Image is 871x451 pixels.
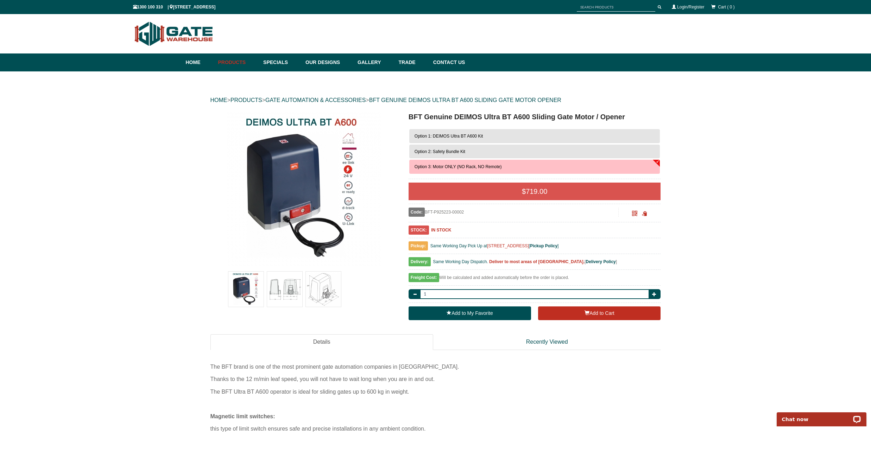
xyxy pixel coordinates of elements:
button: Add to Cart [538,306,661,320]
a: Delivery Policy [586,259,616,264]
div: > > > [210,89,661,112]
img: BFT Genuine DEIMOS Ultra BT A600 Sliding Gate Motor / Opener [267,272,302,307]
div: Will be calculated and added automatically before the order is placed. [409,273,661,286]
div: The BFT brand is one of the most prominent gate automation companies in [GEOGRAPHIC_DATA]. [210,361,661,373]
img: BFT Genuine DEIMOS Ultra BT A600 Sliding Gate Motor / Opener [306,272,341,307]
a: [STREET_ADDRESS] [487,243,529,248]
a: Add to My Favorite [409,306,531,320]
span: 719.00 [526,188,547,195]
a: Trade [395,53,429,71]
b: IN STOCK [431,228,451,233]
a: Login/Register [677,5,704,9]
a: BFT Genuine DEIMOS Ultra BT A600 Sliding Gate Motor / Opener - Option 3: Motor ONLY (NO Rack, NO ... [211,112,397,266]
span: Option 2: Safety Bundle Kit [415,149,465,154]
b: Deliver to most areas of [GEOGRAPHIC_DATA]. [489,259,585,264]
a: Details [210,334,433,350]
a: Pickup Policy [530,243,557,248]
a: Home [186,53,215,71]
span: Option 3: Motor ONLY (NO Rack, NO Remote) [415,164,502,169]
iframe: LiveChat chat widget [772,404,871,426]
button: Option 3: Motor ONLY (NO Rack, NO Remote) [409,160,660,174]
a: BFT GENUINE DEIMOS ULTRA BT A600 SLIDING GATE MOTOR OPENER [369,97,561,103]
div: Thanks to the 12 m/min leaf speed, you will not have to wait long when you are in and out. [210,373,661,385]
span: Click to copy the URL [642,211,647,216]
span: Code: [409,208,425,217]
span: Same Working Day Pick Up at [ ] [430,243,559,248]
span: Option 1: DEIMOS Ultra BT A600 Kit [415,134,483,139]
div: The BFT Ultra BT A600 operator is ideal for sliding gates up to 600 kg in weight. [210,386,661,398]
span: Same Working Day Dispatch. [433,259,488,264]
div: [ ] [409,258,661,270]
button: Option 2: Safety Bundle Kit [409,145,660,159]
h1: BFT Genuine DEIMOS Ultra BT A600 Sliding Gate Motor / Opener [409,112,661,122]
a: Specials [260,53,302,71]
img: BFT Genuine DEIMOS Ultra BT A600 Sliding Gate Motor / Opener [228,272,264,307]
div: this type of limit switch ensures safe and precise installations in any ambient condition. [210,423,661,435]
a: Gallery [354,53,395,71]
div: BFT-P925223-00002 [409,208,619,217]
span: Pickup: [409,241,428,250]
a: PRODUCTS [231,97,262,103]
a: Contact Us [430,53,465,71]
a: GATE AUTOMATION & ACCESSORIES [265,97,366,103]
button: Option 1: DEIMOS Ultra BT A600 Kit [409,129,660,143]
input: SEARCH PRODUCTS [577,3,655,12]
a: Our Designs [302,53,354,71]
span: Freight Cost: [409,273,439,282]
a: Recently Viewed [433,334,661,350]
span: Magnetic limit switches: [210,413,275,419]
span: STOCK: [409,225,429,235]
a: Products [215,53,260,71]
img: Gate Warehouse [133,18,215,50]
span: 1300 100 310 | [STREET_ADDRESS] [133,5,216,9]
span: Delivery: [409,257,431,266]
img: BFT Genuine DEIMOS Ultra BT A600 Sliding Gate Motor / Opener - Option 3: Motor ONLY (NO Rack, NO ... [227,112,381,266]
div: $ [409,183,661,200]
a: Click to enlarge and scan to share. [632,212,637,217]
a: HOME [210,97,227,103]
span: Cart ( 0 ) [718,5,734,9]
